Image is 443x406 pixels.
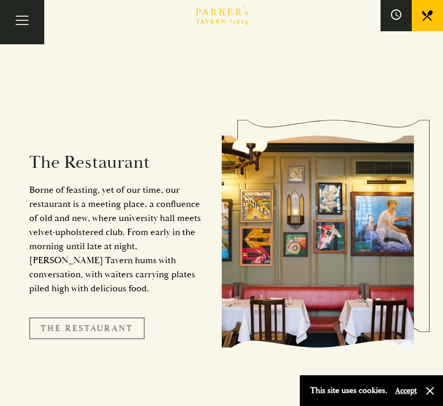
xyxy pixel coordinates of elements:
[29,317,145,339] a: The Restaurant
[395,386,417,396] button: Accept
[29,152,206,174] h2: The Restaurant
[310,383,387,398] p: This site uses cookies.
[29,183,206,296] p: Borne of feasting, yet of our time, our restaurant is a meeting place, a confluence of old and ne...
[425,386,435,396] button: Close and accept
